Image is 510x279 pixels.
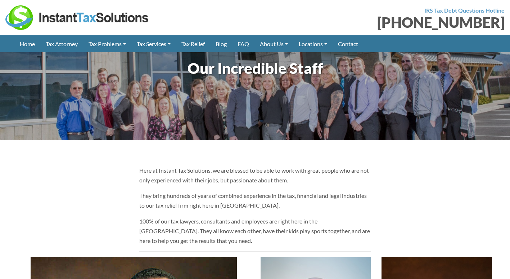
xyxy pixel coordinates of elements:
a: About Us [254,35,293,52]
a: Blog [210,35,232,52]
a: Locations [293,35,333,52]
a: FAQ [232,35,254,52]
a: Tax Services [131,35,176,52]
strong: IRS Tax Debt Questions Hotline [424,7,505,14]
h1: Our Incredible Staff [18,58,492,79]
a: Home [14,35,40,52]
a: Tax Relief [176,35,210,52]
p: 100% of our tax lawyers, consultants and employees are right here in the [GEOGRAPHIC_DATA]. They ... [139,216,371,246]
p: Here at Instant Tax Solutions, we are blessed to be able to work with great people who are not on... [139,165,371,185]
a: Tax Problems [83,35,131,52]
a: Instant Tax Solutions Logo [5,13,149,20]
a: Tax Attorney [40,35,83,52]
img: Instant Tax Solutions Logo [5,5,149,30]
p: They bring hundreds of years of combined experience in the tax, financial and legal industries to... [139,191,371,210]
a: Contact [333,35,364,52]
div: [PHONE_NUMBER] [261,15,505,30]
